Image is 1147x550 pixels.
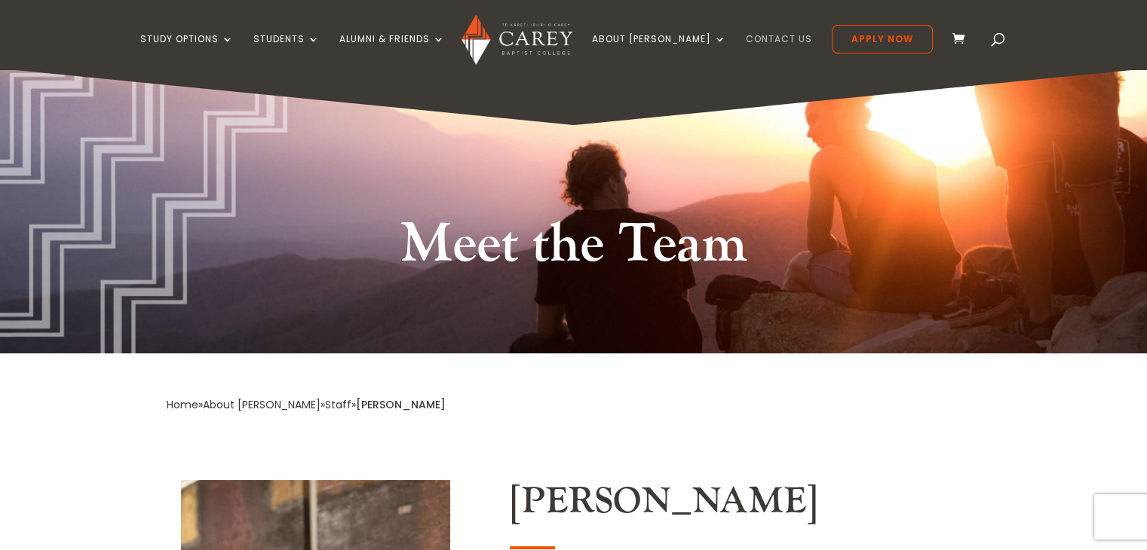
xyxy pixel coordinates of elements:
a: Apply Now [832,25,933,53]
h1: Meet the Team [374,209,774,288]
div: » » » [167,395,356,415]
h2: [PERSON_NAME] [510,480,980,531]
a: About [PERSON_NAME] [592,34,726,69]
a: Alumni & Friends [339,34,445,69]
div: [PERSON_NAME] [356,395,446,415]
a: Home [167,397,198,412]
a: Study Options [140,34,234,69]
a: Students [253,34,320,69]
a: Staff [325,397,351,412]
a: About [PERSON_NAME] [203,397,320,412]
img: Carey Baptist College [462,14,572,65]
a: Contact Us [746,34,812,69]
